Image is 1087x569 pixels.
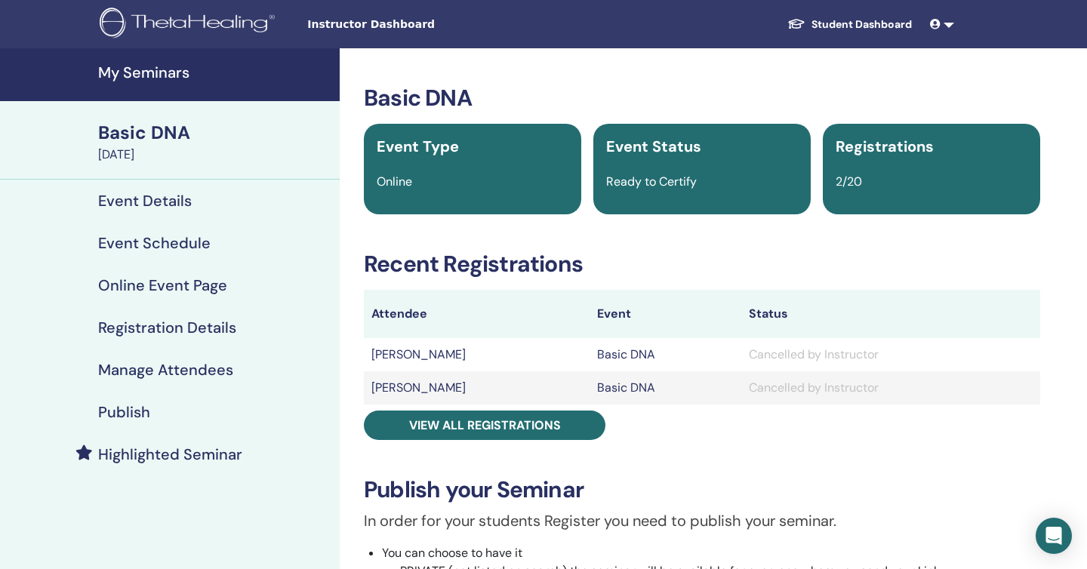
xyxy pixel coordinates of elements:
[741,290,1040,338] th: Status
[364,338,590,371] td: [PERSON_NAME]
[307,17,534,32] span: Instructor Dashboard
[364,411,605,440] a: View all registrations
[98,120,331,146] div: Basic DNA
[364,476,1040,503] h3: Publish your Seminar
[590,338,741,371] td: Basic DNA
[606,137,701,156] span: Event Status
[749,379,1033,397] div: Cancelled by Instructor
[590,371,741,404] td: Basic DNA
[1036,518,1072,554] div: Open Intercom Messenger
[364,371,590,404] td: [PERSON_NAME]
[98,403,150,421] h4: Publish
[749,346,1033,364] div: Cancelled by Instructor
[787,17,805,30] img: graduation-cap-white.svg
[377,137,459,156] span: Event Type
[98,445,242,463] h4: Highlighted Seminar
[98,146,331,164] div: [DATE]
[377,174,412,189] span: Online
[100,8,280,42] img: logo.png
[89,120,340,164] a: Basic DNA[DATE]
[364,85,1040,112] h3: Basic DNA
[98,361,233,379] h4: Manage Attendees
[98,276,227,294] h4: Online Event Page
[98,63,331,82] h4: My Seminars
[606,174,697,189] span: Ready to Certify
[364,251,1040,278] h3: Recent Registrations
[98,234,211,252] h4: Event Schedule
[364,290,590,338] th: Attendee
[836,174,862,189] span: 2/20
[836,137,934,156] span: Registrations
[409,417,561,433] span: View all registrations
[98,318,236,337] h4: Registration Details
[775,11,924,38] a: Student Dashboard
[364,509,1040,532] p: In order for your students Register you need to publish your seminar.
[98,192,192,210] h4: Event Details
[590,290,741,338] th: Event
